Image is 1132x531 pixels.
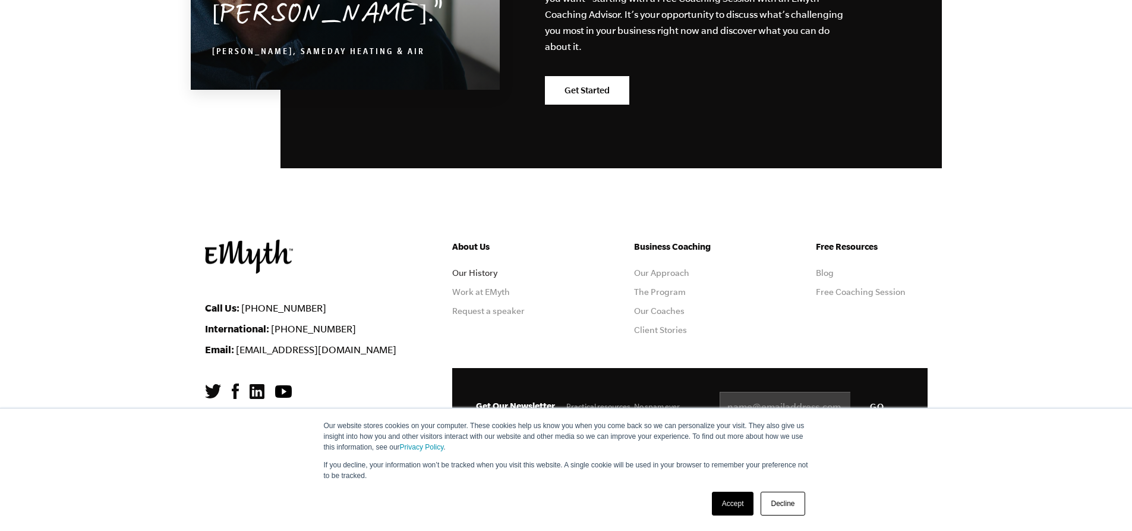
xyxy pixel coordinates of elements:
[212,48,425,58] cite: [PERSON_NAME], SameDay Heating & Air
[850,392,904,420] input: GO
[452,287,510,297] a: Work at EMyth
[816,240,928,254] h5: Free Resources
[271,323,356,334] a: [PHONE_NUMBER]
[250,384,264,399] img: LinkedIn
[634,325,687,335] a: Client Stories
[634,306,685,316] a: Our Coaches
[324,420,809,453] p: Our website stores cookies on your computer. These cookies help us know you when you come back so...
[452,240,564,254] h5: About Us
[324,460,809,481] p: If you decline, your information won’t be tracked when you visit this website. A single cookie wi...
[476,401,555,411] span: Get Our Newsletter
[205,344,234,355] strong: Email:
[566,402,681,411] span: Practical resources. No spam ever.
[545,76,629,105] a: Get Started
[634,287,686,297] a: The Program
[241,303,326,313] a: [PHONE_NUMBER]
[400,443,444,451] a: Privacy Policy
[761,492,805,516] a: Decline
[452,306,525,316] a: Request a speaker
[634,240,746,254] h5: Business Coaching
[634,268,689,278] a: Our Approach
[205,384,221,398] img: Twitter
[712,492,754,516] a: Accept
[816,287,906,297] a: Free Coaching Session
[205,323,269,334] strong: International:
[205,240,293,274] img: EMyth
[275,385,292,398] img: YouTube
[816,268,834,278] a: Blog
[452,268,497,278] a: Our History
[205,302,239,313] strong: Call Us:
[720,392,904,422] input: name@emailaddress.com
[232,384,239,399] img: Facebook
[236,344,396,355] a: [EMAIL_ADDRESS][DOMAIN_NAME]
